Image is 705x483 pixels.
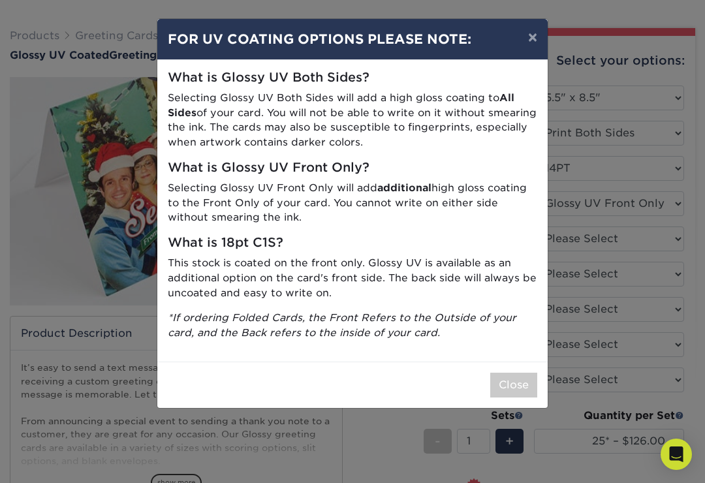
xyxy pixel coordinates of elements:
[168,236,537,251] h5: What is 18pt C1S?
[490,373,537,397] button: Close
[377,181,431,194] strong: additional
[518,19,548,55] button: ×
[168,256,537,300] p: This stock is coated on the front only. Glossy UV is available as an additional option on the car...
[168,91,537,150] p: Selecting Glossy UV Both Sides will add a high gloss coating to of your card. You will not be abl...
[168,161,537,176] h5: What is Glossy UV Front Only?
[168,70,537,86] h5: What is Glossy UV Both Sides?
[168,181,537,225] p: Selecting Glossy UV Front Only will add high gloss coating to the Front Only of your card. You ca...
[168,29,537,49] h4: FOR UV COATING OPTIONS PLEASE NOTE:
[661,439,692,470] div: Open Intercom Messenger
[168,311,516,339] i: *If ordering Folded Cards, the Front Refers to the Outside of your card, and the Back refers to t...
[168,91,514,119] strong: All Sides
